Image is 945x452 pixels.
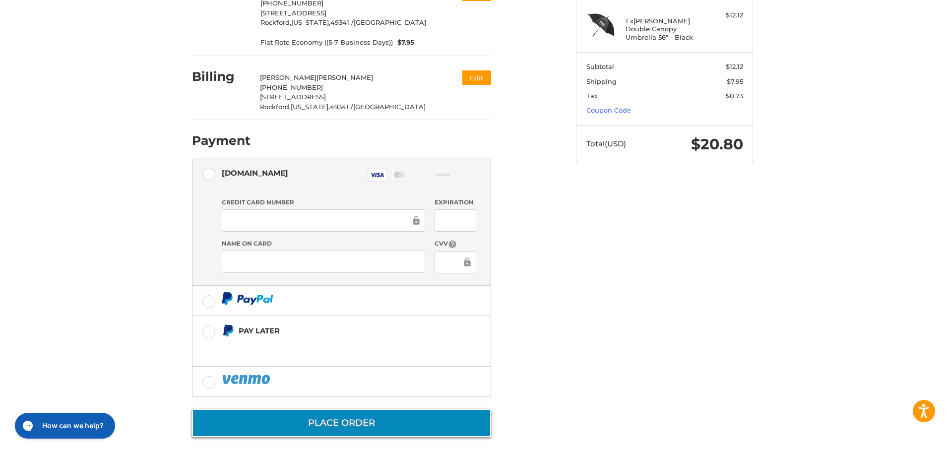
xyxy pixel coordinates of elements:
span: Rockford, [260,18,291,26]
h4: 1 x [PERSON_NAME] Double Canopy Umbrella 56" - Black [626,17,701,41]
h2: Payment [192,133,251,148]
img: Pay Later icon [222,324,234,337]
button: Place Order [192,409,491,437]
a: Coupon Code [586,106,631,114]
span: Tax [586,92,598,100]
span: Flat Rate Economy ((5-7 Business Days)) [260,38,393,48]
img: PayPal icon [222,292,273,305]
iframe: PayPal Message 1 [222,339,429,354]
h2: Billing [192,69,250,84]
div: [DOMAIN_NAME] [222,165,288,181]
span: [GEOGRAPHIC_DATA] [354,18,426,26]
iframe: Gorgias live chat messenger [10,409,118,442]
span: 49341 / [330,103,353,111]
img: PayPal icon [222,373,272,386]
span: $20.80 [691,135,743,153]
span: $7.95 [393,38,415,48]
div: Pay Later [239,323,429,339]
span: [PERSON_NAME] [260,73,316,81]
span: Rockford, [260,103,291,111]
span: Subtotal [586,63,614,70]
span: [STREET_ADDRESS] [260,9,326,17]
label: Expiration [435,198,476,207]
span: [US_STATE], [291,103,330,111]
div: $12.12 [704,10,743,20]
label: Credit Card Number [222,198,425,207]
span: $7.95 [727,77,743,85]
span: Total (USD) [586,139,626,148]
span: Shipping [586,77,617,85]
span: [STREET_ADDRESS] [260,93,326,101]
span: $0.73 [726,92,743,100]
span: [PHONE_NUMBER] [260,83,323,91]
span: $12.12 [726,63,743,70]
button: Edit [462,70,491,85]
label: CVV [435,239,476,249]
span: [US_STATE], [291,18,330,26]
span: [PERSON_NAME] [316,73,373,81]
span: 49341 / [330,18,354,26]
label: Name on Card [222,239,425,248]
span: [GEOGRAPHIC_DATA] [353,103,426,111]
